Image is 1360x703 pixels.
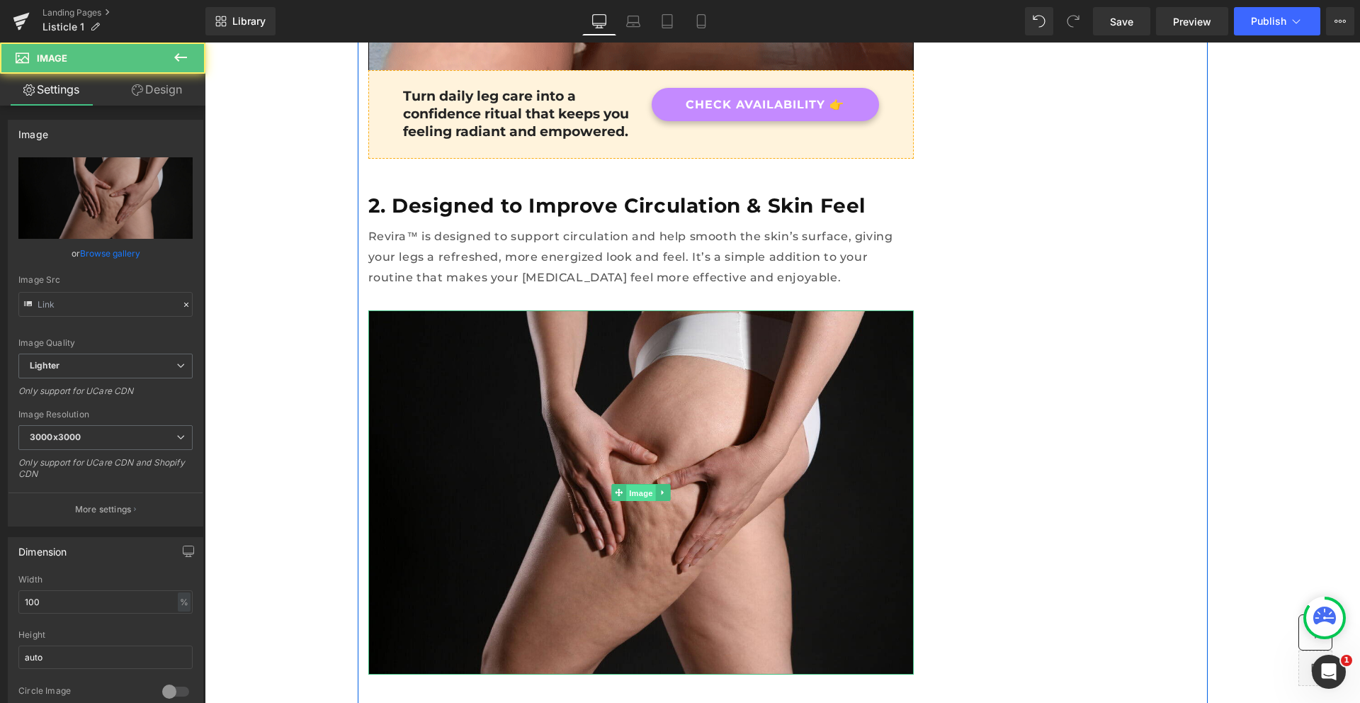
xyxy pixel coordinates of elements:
span: Image [421,442,451,459]
div: Image Quality [18,338,193,348]
a: CHECK AVAILABILITY 👉 [447,45,674,79]
h2: 2. Designed to Improve Circulation & Skin Feel [164,150,709,176]
span: Publish [1251,16,1286,27]
input: auto [18,590,193,614]
div: Image [18,120,48,140]
a: Desktop [582,7,616,35]
button: More [1326,7,1354,35]
span: Preview [1173,14,1211,29]
a: Preview [1156,7,1228,35]
p: Turn daily leg care into a confidence ritual that keeps you feeling radiant and empowered. [198,45,426,98]
b: Lighter [30,360,59,371]
div: Only support for UCare CDN [18,386,193,406]
a: Landing Pages [42,7,205,18]
p: More settings [75,503,132,516]
b: 3000x3000 [30,432,81,442]
p: Revira™ is designed to support circulation and help smooth the skin’s surface, giving your legs a... [164,184,709,245]
a: New Library [205,7,276,35]
div: Circle Image [18,685,148,700]
div: Image Src [18,275,193,285]
input: Link [18,292,193,317]
span: Listicle 1 [42,21,84,33]
div: Image Resolution [18,410,193,420]
a: Tablet [650,7,684,35]
span: Image [37,52,67,64]
button: More settings [8,493,203,526]
input: auto [18,646,193,669]
button: Redo [1059,7,1087,35]
div: Only support for UCare CDN and Shopify CDN [18,457,193,489]
span: 1 [1341,655,1352,666]
button: Publish [1234,7,1320,35]
div: Height [18,630,193,640]
div: Dimension [18,538,67,558]
div: or [18,246,193,261]
a: Expand / Collapse [450,442,465,459]
button: Undo [1025,7,1053,35]
div: Width [18,575,193,585]
iframe: Intercom live chat [1312,655,1346,689]
span: Save [1110,14,1133,29]
a: Design [106,74,208,106]
a: Mobile [684,7,718,35]
div: % [178,592,191,612]
a: Browse gallery [80,241,140,266]
a: Laptop [616,7,650,35]
span: Library [232,15,266,28]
